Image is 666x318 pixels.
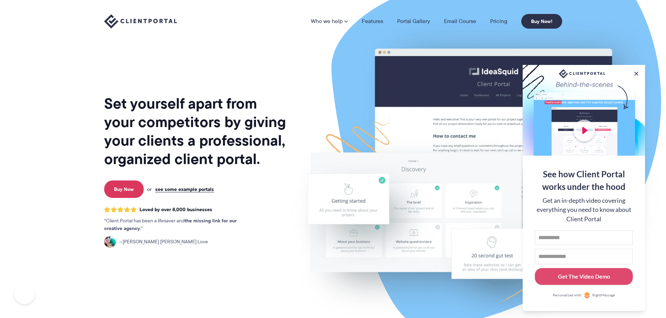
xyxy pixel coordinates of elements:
p: Client Portal has been a lifesaver and . [104,217,251,232]
span: or [147,186,152,192]
img: Personalized with RightMessage [583,292,590,299]
a: Email Course [444,19,476,24]
a: Features [362,19,383,24]
a: Who we help [311,19,348,24]
a: Buy Now! [521,14,562,29]
strong: the missing link for our creative agency [104,217,237,232]
span: [PERSON_NAME] [PERSON_NAME] Love [119,238,208,246]
div: Get The Video Demo [558,272,610,281]
span: RightMessage [592,293,615,298]
div: Get an in-depth video covering everything you need to know about Client Portal [535,196,633,224]
span: Personalized with [553,293,581,298]
a: see some example portals [155,186,214,192]
iframe: Toggle Customer Support [14,283,35,304]
a: Buy Now [104,180,144,198]
a: Personalized withRightMessage [535,292,633,299]
a: Portal Gallery [397,19,430,24]
div: See how Client Portal works under the hood [535,168,633,193]
a: Pricing [490,19,507,24]
span: Loved by over 8,000 businesses [139,207,212,213]
h1: Set yourself apart from your competitors by giving your clients a professional, organized client ... [104,94,287,168]
button: Get The Video Demo [535,268,633,285]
